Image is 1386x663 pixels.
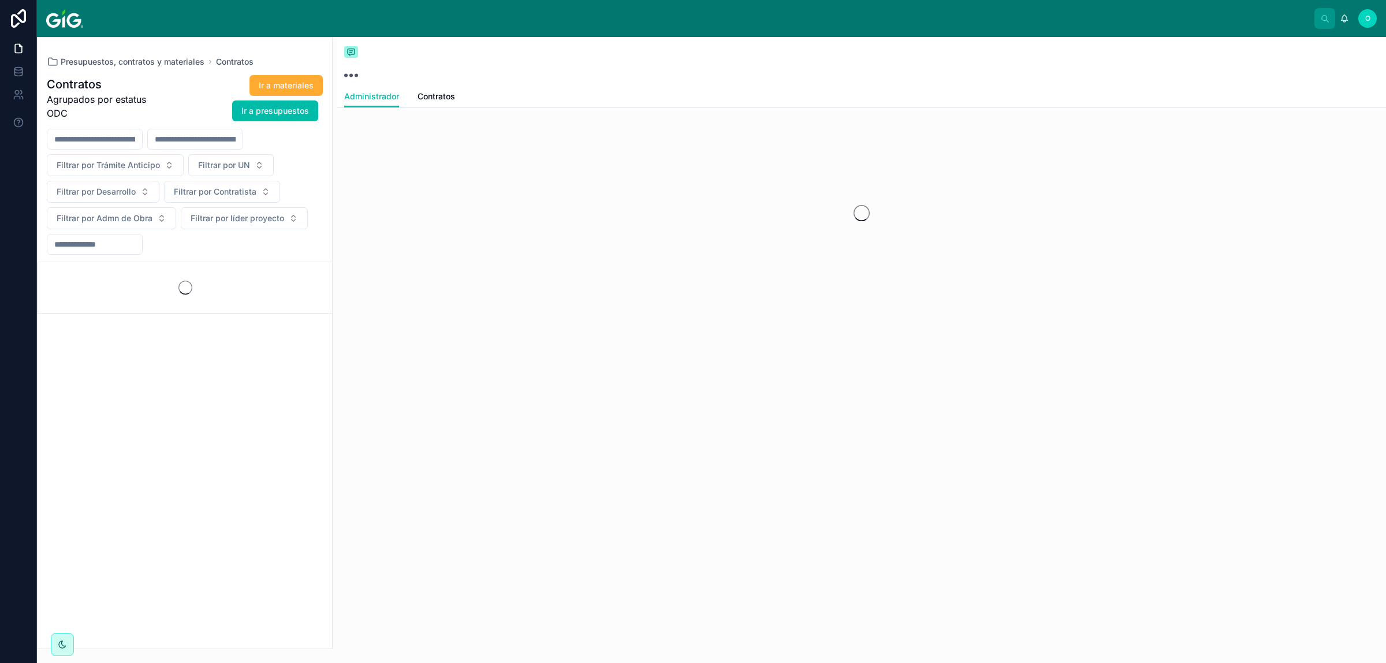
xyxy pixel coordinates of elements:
[418,91,455,102] span: Contratos
[232,100,318,121] button: Ir a presupuestos
[344,86,399,108] a: Administrador
[181,207,308,229] button: Select Button
[188,154,274,176] button: Select Button
[216,56,254,68] a: Contratos
[47,207,176,229] button: Select Button
[57,159,160,171] span: Filtrar por Trámite Anticipo
[191,213,284,224] span: Filtrar por líder proyecto
[57,213,152,224] span: Filtrar por Admn de Obra
[198,159,250,171] span: Filtrar por UN
[164,181,280,203] button: Select Button
[418,86,455,109] a: Contratos
[241,105,309,117] span: Ir a presupuestos
[174,186,256,198] span: Filtrar por Contratista
[92,16,1314,21] div: scrollable content
[47,154,184,176] button: Select Button
[47,92,159,120] span: Agrupados por estatus ODC
[1365,14,1370,23] span: O
[61,56,204,68] span: Presupuestos, contratos y materiales
[249,75,323,96] button: Ir a materiales
[47,181,159,203] button: Select Button
[46,9,83,28] img: App logo
[344,91,399,102] span: Administrador
[259,80,314,91] span: Ir a materiales
[47,56,204,68] a: Presupuestos, contratos y materiales
[57,186,136,198] span: Filtrar por Desarrollo
[47,76,159,92] h1: Contratos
